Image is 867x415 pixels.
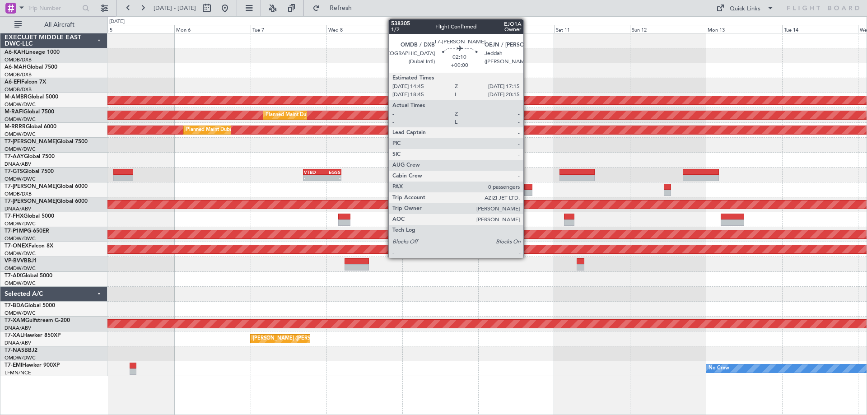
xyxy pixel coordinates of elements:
div: Sat 11 [554,25,630,33]
span: T7-FHX [5,214,23,219]
span: [DATE] - [DATE] [154,4,196,12]
a: OMDW/DWC [5,131,36,138]
span: T7-[PERSON_NAME] [5,199,57,204]
a: T7-XALHawker 850XP [5,333,61,338]
a: A6-KAHLineage 1000 [5,50,60,55]
div: EGSS [322,169,340,175]
a: M-AMBRGlobal 5000 [5,94,58,100]
a: OMDW/DWC [5,354,36,361]
button: Quick Links [712,1,778,15]
span: A6-MAH [5,65,27,70]
a: T7-XAMGulfstream G-200 [5,318,70,323]
a: DNAA/ABV [5,161,31,168]
a: LFMN/NCE [5,369,31,376]
a: T7-[PERSON_NAME]Global 6000 [5,184,88,189]
a: T7-AAYGlobal 7500 [5,154,55,159]
a: T7-BDAGlobal 5000 [5,303,55,308]
span: M-RAFI [5,109,23,115]
span: T7-XAM [5,318,25,323]
div: Quick Links [730,5,760,14]
a: OMDW/DWC [5,101,36,108]
a: OMDB/DXB [5,56,32,63]
div: Sun 5 [98,25,174,33]
a: DNAA/ABV [5,205,31,212]
a: A6-MAHGlobal 7500 [5,65,57,70]
span: VP-BVV [5,258,24,264]
span: T7-[PERSON_NAME] [5,139,57,145]
span: A6-KAH [5,50,25,55]
a: A6-EFIFalcon 7X [5,79,46,85]
span: A6-EFI [5,79,21,85]
div: No Crew [709,362,729,375]
div: Planned Maint Dubai (Al Maktoum Intl) [186,123,275,137]
a: VP-BVVBBJ1 [5,258,37,264]
span: T7-GTS [5,169,23,174]
a: OMDB/DXB [5,86,32,93]
input: Trip Number [28,1,79,15]
span: Refresh [322,5,360,11]
span: T7-XAL [5,333,23,338]
span: T7-BDA [5,303,24,308]
a: T7-GTSGlobal 7500 [5,169,54,174]
div: Fri 10 [478,25,554,33]
div: Sun 12 [630,25,706,33]
span: M-AMBR [5,94,28,100]
a: OMDW/DWC [5,116,36,123]
a: OMDW/DWC [5,176,36,182]
a: T7-EMIHawker 900XP [5,363,60,368]
a: OMDB/DXB [5,191,32,197]
div: Thu 9 [402,25,478,33]
span: All Aircraft [23,22,95,28]
a: OMDW/DWC [5,265,36,272]
span: T7-NAS [5,348,24,353]
a: OMDW/DWC [5,310,36,317]
span: T7-ONEX [5,243,28,249]
span: T7-P1MP [5,228,27,234]
div: Mon 6 [174,25,250,33]
div: Tue 7 [251,25,326,33]
a: OMDW/DWC [5,235,36,242]
div: VTBD [304,169,322,175]
a: T7-ONEXFalcon 8X [5,243,53,249]
div: Wed 8 [326,25,402,33]
a: OMDW/DWC [5,146,36,153]
a: OMDB/DXB [5,71,32,78]
a: T7-[PERSON_NAME]Global 7500 [5,139,88,145]
a: T7-[PERSON_NAME]Global 6000 [5,199,88,204]
a: T7-NASBBJ2 [5,348,37,353]
a: T7-P1MPG-650ER [5,228,49,234]
a: OMDW/DWC [5,220,36,227]
a: OMDW/DWC [5,280,36,287]
a: DNAA/ABV [5,340,31,346]
button: Refresh [308,1,363,15]
div: - [322,175,340,181]
div: Tue 14 [782,25,858,33]
span: T7-AAY [5,154,24,159]
a: M-RRRRGlobal 6000 [5,124,56,130]
div: Mon 13 [706,25,782,33]
div: - [304,175,322,181]
div: Planned Maint Dubai (Al Maktoum Intl) [266,108,354,122]
span: T7-EMI [5,363,22,368]
a: OMDW/DWC [5,250,36,257]
div: [DATE] [109,18,125,26]
span: T7-AIX [5,273,22,279]
span: M-RRRR [5,124,26,130]
button: All Aircraft [10,18,98,32]
a: M-RAFIGlobal 7500 [5,109,54,115]
a: DNAA/ABV [5,325,31,331]
a: T7-FHXGlobal 5000 [5,214,54,219]
span: T7-[PERSON_NAME] [5,184,57,189]
div: [PERSON_NAME] ([PERSON_NAME] Intl) [253,332,348,345]
a: T7-AIXGlobal 5000 [5,273,52,279]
